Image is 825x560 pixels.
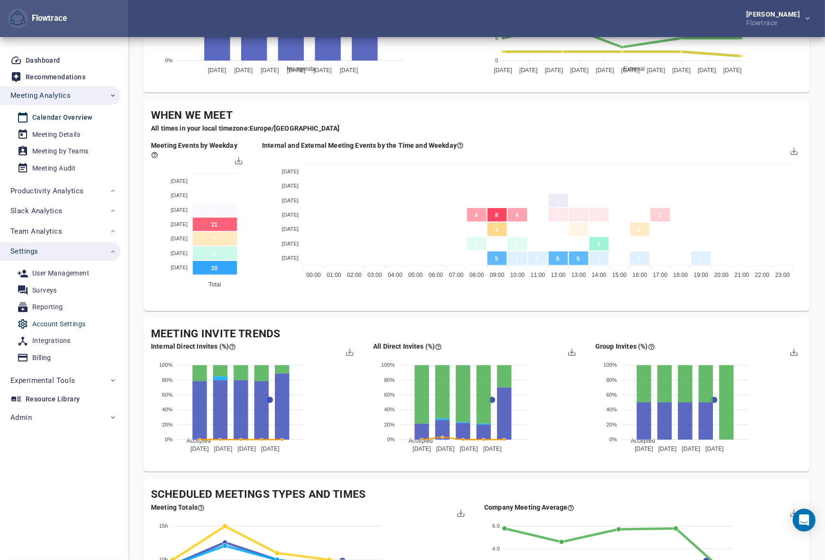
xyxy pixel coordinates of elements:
span: No agenda [280,66,315,72]
div: Meeting Invite Trends [151,326,802,342]
tspan: 5 [495,35,498,41]
div: Resource Library [26,393,80,405]
tspan: 06:00 [429,271,443,278]
span: Slack Analytics [10,205,62,217]
span: Admin [10,411,32,424]
div: This is a 'average' of the meeting. (i.e. an average meeting has 0.5 internal participants, 0.7 e... [484,503,574,512]
tspan: [DATE] [519,67,538,74]
tspan: [DATE] [171,265,187,270]
div: Flowtrace [28,13,67,24]
tspan: Total [209,281,221,287]
div: This is a sum of all meetings and how many hours of meetings are scheduled for the given time per... [151,503,205,512]
span: Accepted [179,437,211,444]
tspan: 21:00 [734,271,749,278]
tspan: 05:00 [408,271,423,278]
tspan: [DATE] [282,183,299,189]
tspan: 14:00 [592,271,607,278]
tspan: 100% [381,362,395,368]
div: Menu [789,146,797,154]
tspan: 11:00 [531,271,545,278]
tspan: [DATE] [171,178,187,183]
tspan: 23:00 [775,271,790,278]
tspan: [DATE] [261,67,279,74]
div: Menu [567,347,575,355]
tspan: 16:00 [632,271,647,278]
tspan: [DATE] [171,221,187,227]
div: Menu [345,347,353,355]
tspan: 12:00 [551,271,566,278]
div: When We Meet [151,108,802,123]
tspan: 80% [384,377,395,383]
tspan: [DATE] [171,207,187,212]
tspan: 100% [159,362,173,368]
span: Accepted [402,437,433,444]
tspan: [DATE] [171,250,187,256]
tspan: 4.0 [492,546,500,551]
tspan: [DATE] [237,446,256,453]
div: This chart shows the status of internal direct invites. [151,342,236,351]
div: This chart shows the status of internal and external direct invites. [373,342,442,351]
tspan: 20% [606,422,617,427]
button: Flowtrace [8,9,28,29]
tspan: [DATE] [621,67,640,74]
span: Team Analytics [10,225,62,237]
tspan: [DATE] [282,241,299,247]
tspan: [DATE] [658,446,677,453]
tspan: 15:00 [612,271,627,278]
tspan: [DATE] [647,67,666,74]
div: Here you can see the meeting load at the given hour across the calendars. Every hour slot is a we... [262,141,464,150]
div: Calendar Overview [32,112,93,123]
div: Scheduled Meetings Types and Times [151,487,802,503]
div: Menu [456,508,464,516]
tspan: [DATE] [282,168,299,174]
span: Productivity Analytics [10,185,84,197]
tspan: [DATE] [190,446,209,453]
div: Menu [789,508,797,516]
tspan: 20:00 [714,271,729,278]
span: Meeting Analytics [10,89,71,102]
tspan: 0% [165,437,173,442]
div: Account Settings [32,318,85,330]
tspan: [DATE] [459,446,478,453]
tspan: 100% [603,362,617,368]
div: Meeting Details [32,129,80,141]
div: Open Intercom Messenger [793,509,816,532]
div: Reporting [32,301,63,313]
div: This chart shows the status of group invites. This number is often the lowest of these all invite... [595,342,655,351]
div: Flowtrace [8,9,67,29]
div: Meeting Events by Weekday [151,141,239,160]
tspan: 01:00 [327,271,341,278]
tspan: 40% [384,407,395,413]
div: Integrations [32,335,71,347]
tspan: [DATE] [545,67,563,74]
tspan: 18:00 [673,271,688,278]
tspan: 15h [159,523,168,529]
tspan: [DATE] [282,226,299,232]
tspan: 40% [606,407,617,413]
tspan: [DATE] [570,67,589,74]
tspan: [DATE] [234,67,253,74]
tspan: 10:00 [510,271,525,278]
tspan: 00:00 [306,271,321,278]
tspan: 08:00 [469,271,484,278]
tspan: [DATE] [208,67,226,74]
tspan: [DATE] [261,446,280,453]
tspan: 20% [162,422,173,427]
tspan: [DATE] [705,446,724,453]
tspan: [DATE] [635,446,653,453]
span: Accepted [624,437,655,444]
tspan: [DATE] [483,446,502,453]
tspan: [DATE] [682,446,700,453]
tspan: [DATE] [313,67,332,74]
div: Menu [789,347,797,355]
tspan: 0 [495,57,498,63]
tspan: 60% [606,392,617,398]
tspan: [DATE] [672,67,691,74]
span: External [616,66,645,72]
tspan: 17:00 [653,271,667,278]
tspan: 22:00 [755,271,769,278]
img: Flowtrace [10,11,25,26]
span: Settings [10,245,38,257]
div: Surveys [32,285,57,296]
